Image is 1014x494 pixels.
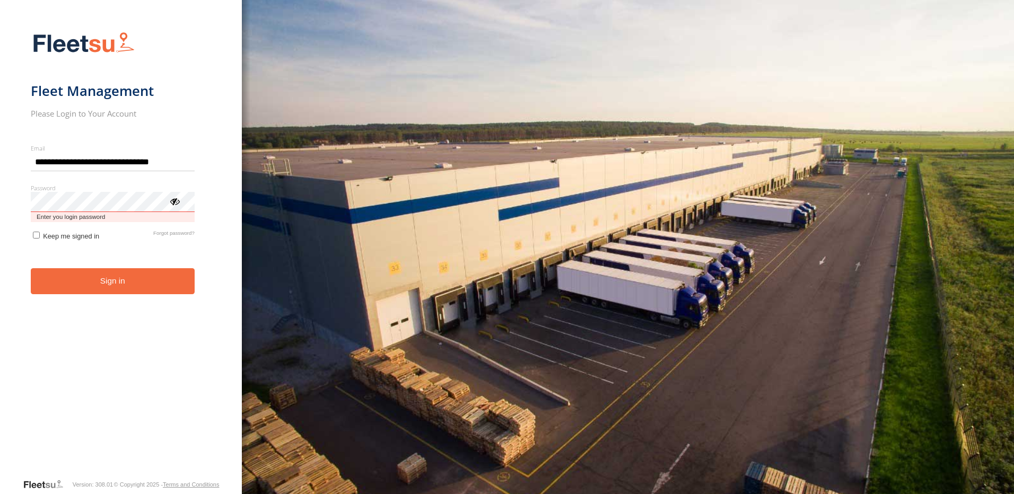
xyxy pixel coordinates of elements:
[31,184,195,192] label: Password
[23,479,72,490] a: Visit our Website
[31,212,195,222] span: Enter you login password
[31,30,137,57] img: Fleetsu
[43,232,99,240] span: Keep me signed in
[163,481,219,488] a: Terms and Conditions
[153,230,195,240] a: Forgot password?
[31,108,195,119] h2: Please Login to Your Account
[31,268,195,294] button: Sign in
[33,232,40,239] input: Keep me signed in
[31,144,195,152] label: Email
[31,25,212,478] form: main
[31,82,195,100] h1: Fleet Management
[169,196,180,206] div: ViewPassword
[114,481,220,488] div: © Copyright 2025 -
[73,481,113,488] div: Version: 308.01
